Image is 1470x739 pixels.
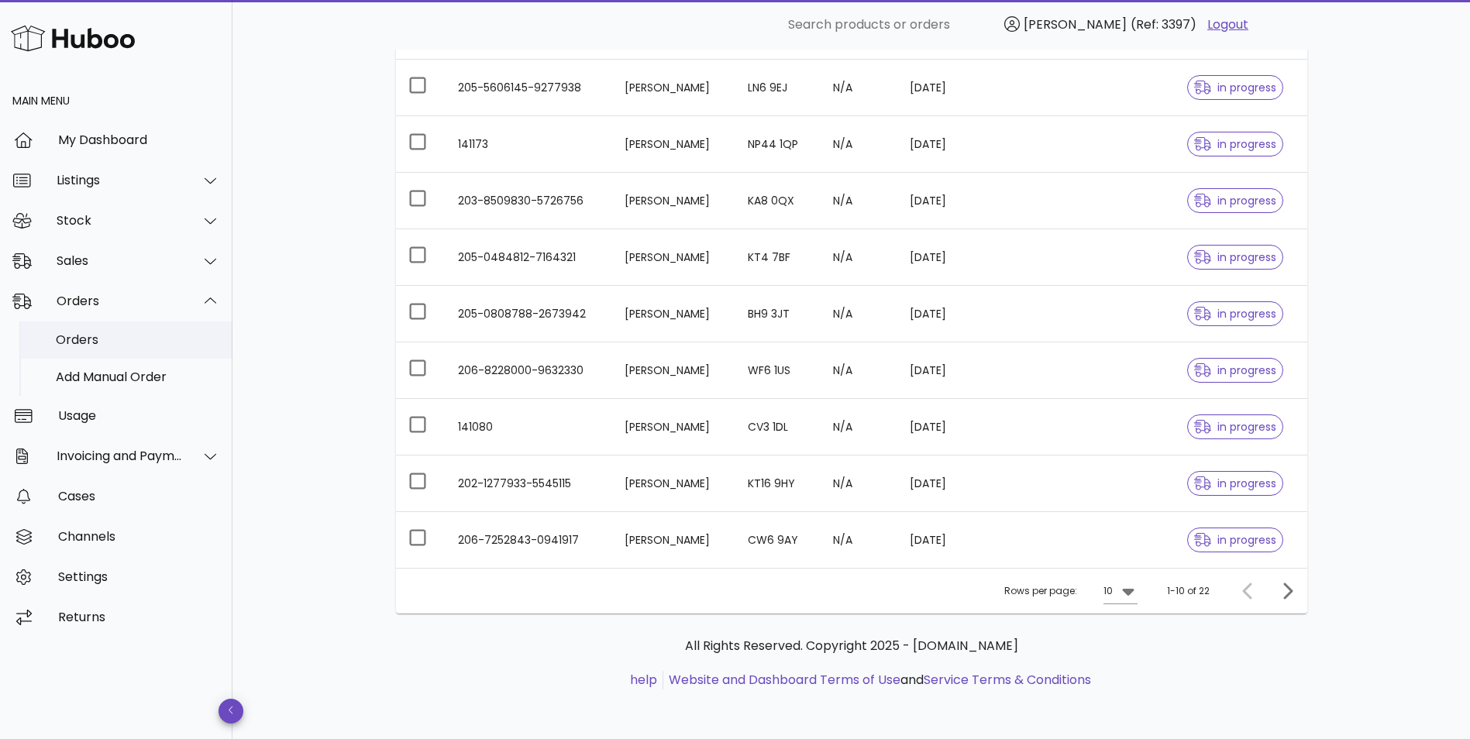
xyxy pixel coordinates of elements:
img: Huboo Logo [11,22,135,55]
div: 10 [1103,584,1113,598]
td: [PERSON_NAME] [612,116,735,173]
td: [PERSON_NAME] [612,229,735,286]
div: Rows per page: [1004,569,1138,614]
td: KA8 0QX [735,173,821,229]
td: KT4 7BF [735,229,821,286]
td: N/A [821,229,897,286]
td: N/A [821,512,897,568]
td: N/A [821,455,897,512]
td: LN6 9EJ [735,60,821,116]
li: and [663,671,1091,689]
div: Sales [57,253,183,268]
td: [DATE] [897,173,1004,229]
span: (Ref: 3397) [1131,15,1196,33]
td: [PERSON_NAME] [612,512,735,568]
td: CV3 1DL [735,399,821,455]
td: N/A [821,116,897,173]
span: in progress [1194,534,1276,545]
td: 206-7252843-0941917 [446,512,613,568]
td: [PERSON_NAME] [612,399,735,455]
td: 202-1277933-5545115 [446,455,613,512]
p: All Rights Reserved. Copyright 2025 - [DOMAIN_NAME] [408,637,1295,655]
div: My Dashboard [58,132,220,147]
td: N/A [821,173,897,229]
td: NP44 1QP [735,116,821,173]
td: [PERSON_NAME] [612,455,735,512]
div: Invoicing and Payments [57,449,183,463]
div: Cases [58,489,220,504]
td: 205-0808788-2673942 [446,286,613,342]
span: in progress [1194,421,1276,432]
a: Service Terms & Conditions [924,671,1091,689]
td: [DATE] [897,60,1004,116]
div: Settings [58,569,220,584]
a: help [630,671,657,689]
span: in progress [1194,478,1276,489]
button: Next page [1273,577,1301,605]
span: in progress [1194,82,1276,93]
div: Usage [58,408,220,423]
td: WF6 1US [735,342,821,399]
td: [DATE] [897,512,1004,568]
span: in progress [1194,252,1276,263]
span: in progress [1194,365,1276,376]
td: 141080 [446,399,613,455]
a: Logout [1207,15,1248,34]
td: [PERSON_NAME] [612,60,735,116]
td: [DATE] [897,229,1004,286]
td: [DATE] [897,342,1004,399]
td: N/A [821,286,897,342]
td: 206-8228000-9632330 [446,342,613,399]
td: 205-5606145-9277938 [446,60,613,116]
div: 10Rows per page: [1103,579,1138,603]
div: Listings [57,173,183,187]
td: 141173 [446,116,613,173]
td: KT16 9HY [735,455,821,512]
td: [DATE] [897,455,1004,512]
td: CW6 9AY [735,512,821,568]
div: Stock [57,213,183,228]
td: N/A [821,342,897,399]
span: in progress [1194,195,1276,206]
td: [PERSON_NAME] [612,286,735,342]
td: [PERSON_NAME] [612,173,735,229]
div: Orders [57,294,183,308]
td: 203-8509830-5726756 [446,173,613,229]
td: [DATE] [897,286,1004,342]
span: in progress [1194,308,1276,319]
span: [PERSON_NAME] [1024,15,1127,33]
div: Orders [56,332,220,347]
td: [DATE] [897,116,1004,173]
td: [PERSON_NAME] [612,342,735,399]
td: N/A [821,60,897,116]
div: Add Manual Order [56,369,220,384]
td: N/A [821,399,897,455]
div: Returns [58,610,220,624]
td: 205-0484812-7164321 [446,229,613,286]
td: BH9 3JT [735,286,821,342]
span: in progress [1194,139,1276,150]
div: Channels [58,529,220,544]
td: [DATE] [897,399,1004,455]
div: 1-10 of 22 [1167,584,1210,598]
a: Website and Dashboard Terms of Use [669,671,900,689]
